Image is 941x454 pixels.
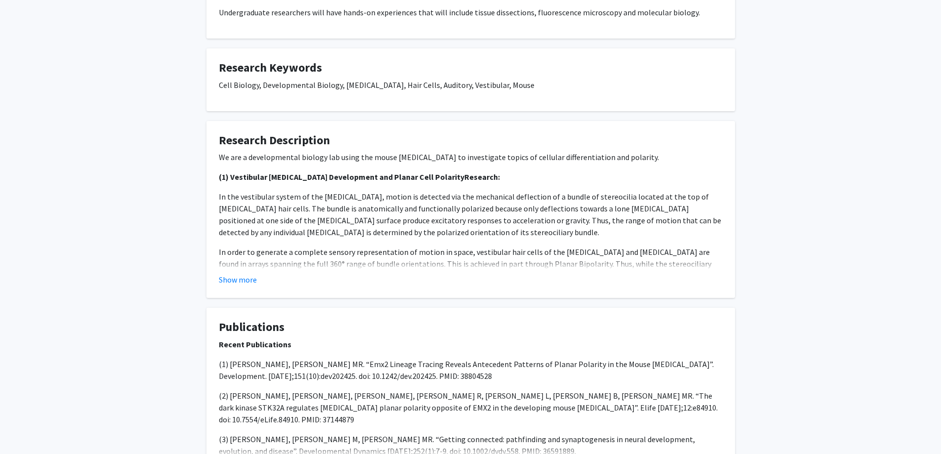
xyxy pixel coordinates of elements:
p: Cell Biology, Developmental Biology, [MEDICAL_DATA], Hair Cells, Auditory, Vestibular, Mouse [219,79,723,91]
h4: Research Description [219,133,723,148]
p: (1) [PERSON_NAME], [PERSON_NAME] MR. “Emx2 Lineage Tracing Reveals Antecedent Patterns of Planar ... [219,358,723,382]
strong: Recent Publications [219,339,291,349]
p: In order to generate a complete sensory representation of motion in space, vestibular hair cells ... [219,246,723,305]
span: (2) [PERSON_NAME], [PERSON_NAME], [PERSON_NAME], [PERSON_NAME] R, [PERSON_NAME] L, [PERSON_NAME] ... [219,391,718,424]
p: We are a developmental biology lab using the mouse [MEDICAL_DATA] to investigate topics of cellul... [219,151,723,163]
button: Show more [219,274,257,286]
strong: Research: [464,172,500,182]
strong: (1) Vestibular [MEDICAL_DATA] Development and Planar Cell Polarity [219,172,464,182]
p: In the vestibular system of the [MEDICAL_DATA], motion is detected via the mechanical deflection ... [219,191,723,238]
h4: Publications [219,320,723,334]
p: Undergraduate researchers will have hands-on experiences that will include tissue dissections, fl... [219,6,723,18]
h4: Research Keywords [219,61,723,75]
iframe: Chat [7,410,42,447]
